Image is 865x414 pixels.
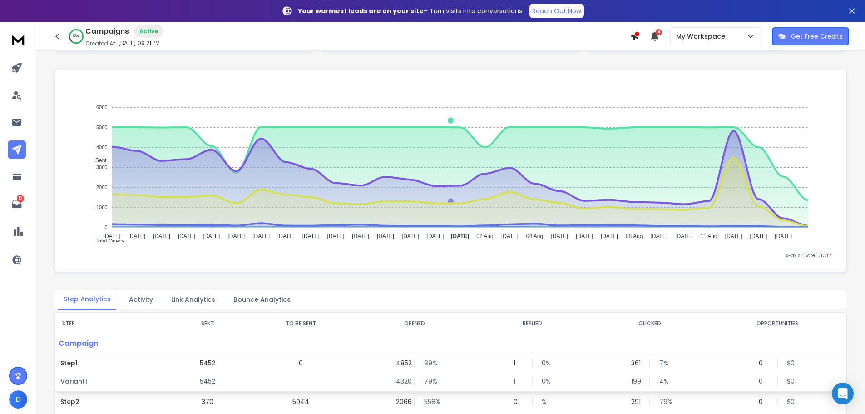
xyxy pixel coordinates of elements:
[675,233,692,239] tspan: [DATE]
[514,377,523,386] p: 1
[787,397,796,406] p: $ 0
[96,145,107,150] tspan: 4000
[55,334,169,353] p: Campaign
[17,195,24,202] p: 10
[772,27,849,45] button: Get Free Credits
[104,233,121,239] tspan: [DATE]
[626,233,643,239] tspan: 08 Aug
[700,233,717,239] tspan: 11 Aug
[532,6,581,15] p: Reach Out Now
[153,233,170,239] tspan: [DATE]
[676,32,729,41] p: My Workspace
[514,397,523,406] p: 0
[9,390,27,409] button: D
[451,233,469,239] tspan: [DATE]
[759,377,768,386] p: 0
[631,397,640,406] p: 291
[659,359,668,368] p: 7 %
[96,165,107,170] tspan: 3000
[542,377,551,386] p: 0 %
[85,40,116,47] p: Created At:
[292,397,309,406] p: 5044
[424,377,433,386] p: 79 %
[542,397,551,406] p: %
[787,359,796,368] p: $ 0
[85,26,129,37] h1: Campaigns
[118,40,160,47] p: [DATE] 09:21 PM
[104,224,107,230] tspan: 0
[591,313,709,334] th: CLICKED
[725,233,742,239] tspan: [DATE]
[96,125,107,130] tspan: 5000
[299,359,303,368] p: 0
[58,289,116,310] button: Step Analytics
[759,359,768,368] p: 0
[659,397,668,406] p: 79 %
[396,377,405,386] p: 4320
[227,233,245,239] tspan: [DATE]
[396,359,405,368] p: 4852
[424,397,433,406] p: 558 %
[55,313,169,334] th: STEP
[298,6,522,15] p: – Turn visits into conversations
[424,359,433,368] p: 89 %
[178,233,195,239] tspan: [DATE]
[631,359,640,368] p: 361
[134,25,163,37] div: Active
[60,359,164,368] p: Step 1
[96,205,107,210] tspan: 1000
[396,397,405,406] p: 2066
[246,313,356,334] th: TO BE SENT
[427,233,444,239] tspan: [DATE]
[476,233,493,239] tspan: 02 Aug
[166,289,221,309] button: Link Analytics
[791,32,843,41] p: Get Free Credits
[169,313,246,334] th: SENT
[60,377,164,386] p: Variant 1
[514,359,523,368] p: 1
[709,313,846,334] th: OPPORTUNITIES
[356,313,473,334] th: OPENED
[69,252,832,259] p: x-axis : Date(UTC)
[656,29,662,35] span: 4
[203,233,220,239] tspan: [DATE]
[576,233,593,239] tspan: [DATE]
[526,233,543,239] tspan: 04 Aug
[298,6,424,15] strong: Your warmest leads are on your site
[501,233,519,239] tspan: [DATE]
[128,233,145,239] tspan: [DATE]
[202,397,213,406] p: 370
[659,377,668,386] p: 4 %
[474,313,591,334] th: REPLIED
[377,233,394,239] tspan: [DATE]
[759,397,768,406] p: 0
[60,397,164,406] p: Step 2
[124,289,158,309] button: Activity
[832,383,854,404] div: Open Intercom Messenger
[551,233,568,239] tspan: [DATE]
[302,233,320,239] tspan: [DATE]
[402,233,419,239] tspan: [DATE]
[252,233,270,239] tspan: [DATE]
[89,157,107,164] span: Sent
[775,233,792,239] tspan: [DATE]
[529,4,584,18] a: Reach Out Now
[89,238,124,244] span: Total Opens
[9,31,27,48] img: logo
[228,289,296,309] button: Bounce Analytics
[96,105,107,110] tspan: 6000
[787,377,796,386] p: $ 0
[8,195,26,213] a: 10
[542,359,551,368] p: 0 %
[651,233,668,239] tspan: [DATE]
[200,359,215,368] p: 5452
[96,185,107,190] tspan: 2000
[277,233,295,239] tspan: [DATE]
[327,233,344,239] tspan: [DATE]
[601,233,618,239] tspan: [DATE]
[200,377,215,386] p: 5452
[631,377,640,386] p: 199
[750,233,767,239] tspan: [DATE]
